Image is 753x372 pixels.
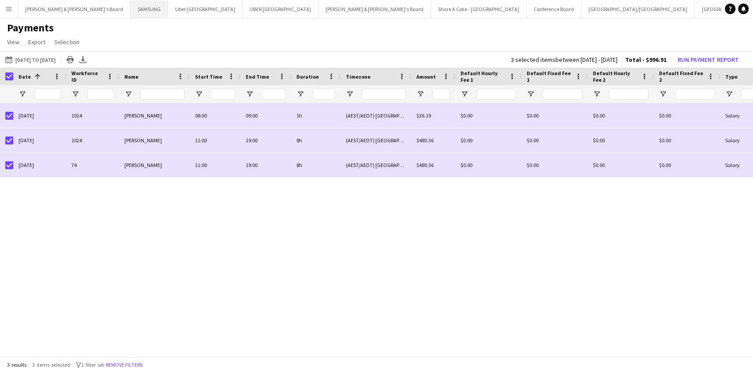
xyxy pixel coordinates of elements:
button: Open Filter Menu [19,90,26,98]
span: $36.19 [416,112,431,119]
app-action-btn: Export XLSX [78,54,88,65]
div: 08:00 [190,103,240,128]
span: Name [124,73,139,80]
div: $0.00 [654,103,720,128]
input: Default Fixed Fee 1 Filter Input [543,89,582,99]
div: $0.00 [455,153,521,177]
button: Open Filter Menu [416,90,424,98]
button: [PERSON_NAME] & [PERSON_NAME]'s Board [18,0,131,18]
span: Date [19,73,31,80]
button: Conference Board [527,0,581,18]
button: Open Filter Menu [195,90,203,98]
button: UBER [GEOGRAPHIC_DATA] [243,0,318,18]
button: [DATE] to [DATE] [4,54,57,65]
span: 1 filter set [81,361,104,368]
button: Open Filter Menu [246,90,254,98]
div: $0.00 [521,153,588,177]
button: Open Filter Menu [124,90,132,98]
div: (AEST/AEDT) [GEOGRAPHIC_DATA] [341,103,411,128]
span: Start Time [195,73,222,80]
div: 3 selected items between [DATE] - [DATE] [511,57,618,63]
div: $0.00 [588,153,654,177]
input: Default Hourly Fee 1 Filter Input [476,89,516,99]
a: View [4,36,23,48]
span: 3 items selected [32,361,70,368]
div: $0.00 [521,128,588,152]
div: 74 [66,153,119,177]
span: $480.36 [416,137,434,144]
div: 1024 [66,128,119,152]
span: Workforce ID [71,70,103,83]
button: Share A Coke - [GEOGRAPHIC_DATA] [431,0,527,18]
span: Total - $996.91 [625,56,667,64]
input: Date Filter Input [34,89,61,99]
div: $0.00 [654,153,720,177]
span: Duration [296,73,319,80]
div: $0.00 [588,128,654,152]
span: Default Hourly Fee 1 [461,70,506,83]
button: Uber [GEOGRAPHIC_DATA] [168,0,243,18]
input: Start Time Filter Input [211,89,235,99]
span: [PERSON_NAME] [124,137,162,144]
div: 09:00 [240,103,291,128]
app-action-btn: Print [65,54,75,65]
div: 11:00 [190,153,240,177]
span: View [7,38,19,46]
div: $0.00 [654,128,720,152]
div: [DATE] [13,128,66,152]
input: Default Fixed Fee 2 Filter Input [675,89,715,99]
div: $0.00 [455,128,521,152]
div: 19:00 [240,153,291,177]
a: Selection [51,36,83,48]
button: Remove filters [104,360,144,370]
span: Export [28,38,45,46]
button: Open Filter Menu [296,90,304,98]
button: Open Filter Menu [725,90,733,98]
span: Default Fixed Fee 1 [527,70,572,83]
button: Open Filter Menu [593,90,601,98]
div: 8h [291,153,341,177]
span: $480.36 [416,162,434,168]
button: Open Filter Menu [527,90,535,98]
input: Default Hourly Fee 2 Filter Input [609,89,648,99]
button: [PERSON_NAME] & [PERSON_NAME]'s Board [318,0,431,18]
button: Open Filter Menu [461,90,468,98]
span: Amount [416,73,436,80]
span: Default Hourly Fee 2 [593,70,638,83]
input: Amount Filter Input [432,89,450,99]
div: 11:00 [190,128,240,152]
div: 8h [291,128,341,152]
div: $0.00 [588,103,654,128]
button: Open Filter Menu [659,90,667,98]
button: Open Filter Menu [346,90,354,98]
div: 19:00 [240,128,291,152]
span: [PERSON_NAME] [124,162,162,168]
div: (AEST/AEDT) [GEOGRAPHIC_DATA] [341,153,411,177]
span: Default Fixed Fee 2 [659,70,704,83]
div: [DATE] [13,103,66,128]
div: $0.00 [521,103,588,128]
input: Name Filter Input [140,89,184,99]
span: End Time [246,73,269,80]
input: Timezone Filter Input [362,89,406,99]
div: 1h [291,103,341,128]
button: SAMSUNG [131,0,168,18]
span: [PERSON_NAME] [124,112,162,119]
span: Selection [54,38,79,46]
button: Open Filter Menu [71,90,79,98]
span: Timezone [346,73,371,80]
div: (AEST/AEDT) [GEOGRAPHIC_DATA] [341,128,411,152]
button: [GEOGRAPHIC_DATA]/[GEOGRAPHIC_DATA] [581,0,695,18]
button: Run Payment Report [674,54,742,65]
span: Type [725,73,738,80]
div: 1024 [66,103,119,128]
div: [DATE] [13,153,66,177]
a: Export [25,36,49,48]
div: $0.00 [455,103,521,128]
input: End Time Filter Input [262,89,286,99]
input: Workforce ID Filter Input [87,89,114,99]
